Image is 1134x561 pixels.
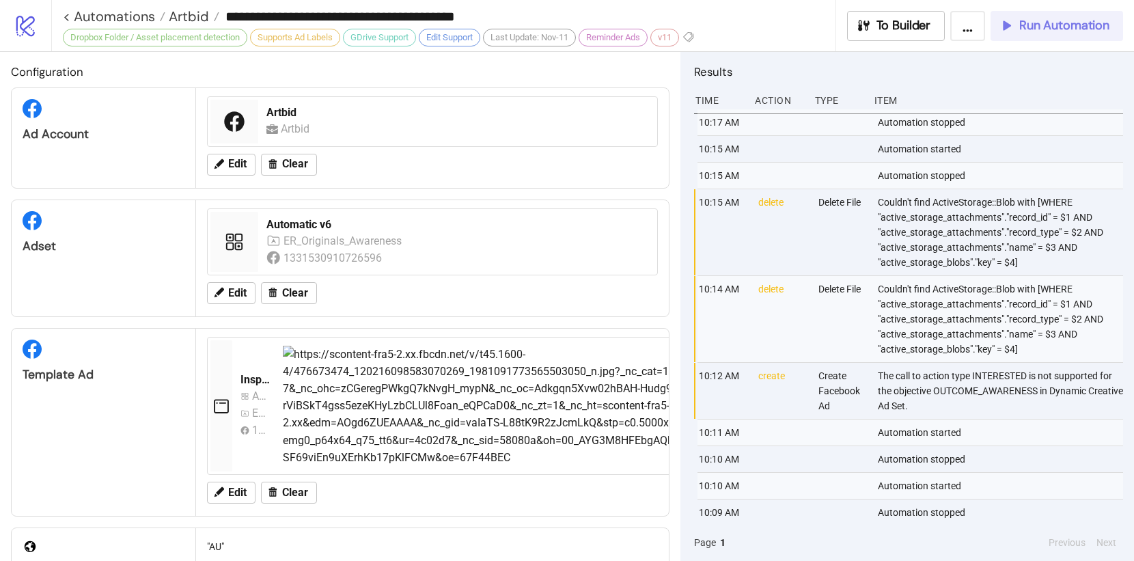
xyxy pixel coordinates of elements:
[228,487,247,499] span: Edit
[697,136,747,162] div: 10:15 AM
[283,232,404,249] div: ER_Originals_Awareness
[753,87,803,113] div: Action
[697,446,747,472] div: 10:10 AM
[757,363,807,419] div: create
[694,63,1123,81] h2: Results
[266,105,649,120] div: Artbid
[343,29,416,46] div: GDrive Support
[697,500,747,525] div: 10:09 AM
[261,482,317,504] button: Clear
[876,276,1126,362] div: Couldn't find ActiveStorage::Blob with [WHERE "active_storage_attachments"."record_id" = $1 AND "...
[716,535,730,550] button: 1
[991,11,1123,41] button: Run Automation
[876,18,931,33] span: To Builder
[207,482,255,504] button: Edit
[697,276,747,362] div: 10:14 AM
[419,29,480,46] div: Edit Support
[282,287,308,299] span: Clear
[207,154,255,176] button: Edit
[1045,535,1090,550] button: Previous
[650,29,679,46] div: v11
[240,372,272,387] div: Inspirational_BAU_Auction12_Abstract 1_Polished_Image_20250214_AU
[694,87,744,113] div: Time
[228,158,247,170] span: Edit
[817,189,867,275] div: Delete File
[250,29,340,46] div: Supports Ad Labels
[876,109,1126,135] div: Automation stopped
[697,189,747,275] div: 10:15 AM
[63,29,247,46] div: Dropbox Folder / Asset placement detection
[282,487,308,499] span: Clear
[873,87,1123,113] div: Item
[697,420,747,446] div: 10:11 AM
[876,446,1126,472] div: Automation stopped
[876,363,1126,419] div: The call to action type INTERESTED is not supported for the objective OUTCOME_AWARENESS in Dynami...
[252,387,266,405] div: Automatic
[876,473,1126,499] div: Automation started
[165,10,219,23] a: Artbid
[23,238,184,254] div: Adset
[483,29,576,46] div: Last Update: Nov-11
[23,367,184,383] div: Template Ad
[283,249,384,266] div: 1331530910726596
[817,276,867,362] div: Delete File
[282,158,308,170] span: Clear
[63,10,165,23] a: < Automations
[757,276,807,362] div: delete
[1092,535,1120,550] button: Next
[876,500,1126,525] div: Automation stopped
[697,109,747,135] div: 10:17 AM
[1019,18,1109,33] span: Run Automation
[876,420,1126,446] div: Automation started
[697,363,747,419] div: 10:12 AM
[876,163,1126,189] div: Automation stopped
[579,29,648,46] div: Reminder Ads
[694,535,716,550] span: Page
[11,63,669,81] h2: Configuration
[876,136,1126,162] div: Automation started
[697,163,747,189] div: 10:15 AM
[697,473,747,499] div: 10:10 AM
[207,282,255,304] button: Edit
[847,11,945,41] button: To Builder
[165,8,209,25] span: Artbid
[252,405,266,422] div: ER_Originals_Awareness
[261,154,317,176] button: Clear
[757,189,807,275] div: delete
[261,282,317,304] button: Clear
[814,87,863,113] div: Type
[281,120,314,137] div: Artbid
[283,346,852,466] img: https://scontent-fra5-2.xx.fbcdn.net/v/t45.1600-4/476673474_120216098583070269_198109177356550305...
[876,189,1126,275] div: Couldn't find ActiveStorage::Blob with [WHERE "active_storage_attachments"."record_id" = $1 AND "...
[817,363,867,419] div: Create Facebook Ad
[266,217,649,232] div: Automatic v6
[228,287,247,299] span: Edit
[950,11,985,41] button: ...
[23,126,184,142] div: Ad Account
[252,422,266,439] div: 1331530910726596
[202,534,663,560] div: "AU"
